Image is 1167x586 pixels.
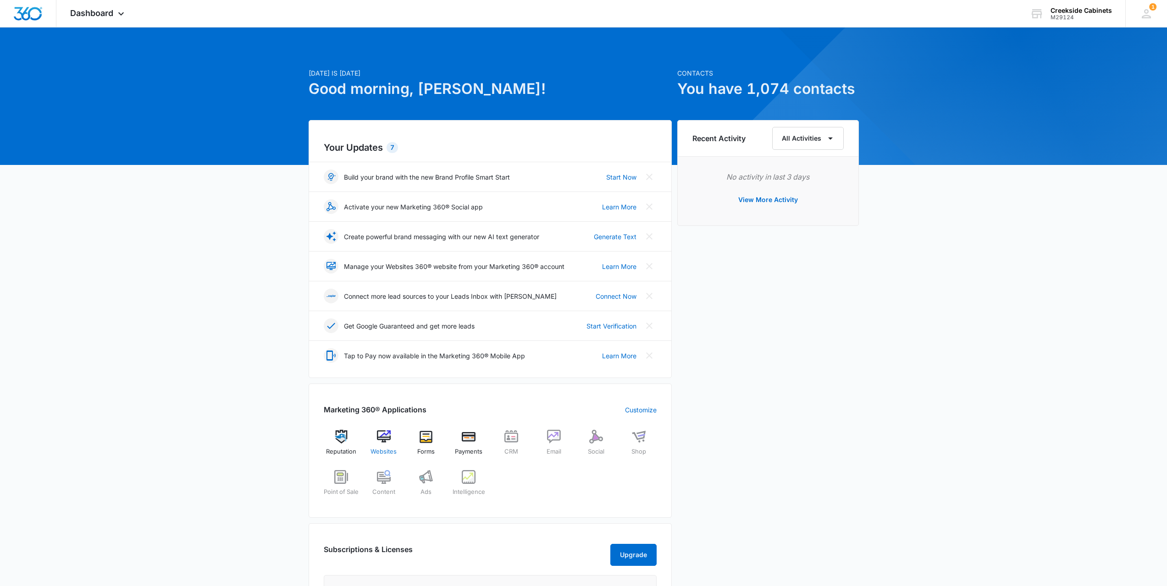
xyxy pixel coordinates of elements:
[453,487,485,497] span: Intelligence
[372,487,395,497] span: Content
[409,430,444,463] a: Forms
[324,544,413,562] h2: Subscriptions & Licenses
[344,202,483,212] p: Activate your new Marketing 360® Social app
[596,291,636,301] a: Connect Now
[324,430,359,463] a: Reputation
[387,142,398,153] div: 7
[621,430,657,463] a: Shop
[642,318,657,333] button: Close
[324,470,359,503] a: Point of Sale
[536,430,571,463] a: Email
[772,127,844,150] button: All Activities
[324,404,426,415] h2: Marketing 360® Applications
[344,232,539,241] p: Create powerful brand messaging with our new AI text generator
[602,202,636,212] a: Learn More
[371,447,397,456] span: Websites
[642,170,657,184] button: Close
[594,232,636,241] a: Generate Text
[677,78,859,100] h1: You have 1,074 contacts
[692,171,844,182] p: No activity in last 3 days
[324,141,657,154] h2: Your Updates
[366,470,401,503] a: Content
[344,321,475,331] p: Get Google Guaranteed and get more leads
[504,447,518,456] span: CRM
[625,405,657,415] a: Customize
[494,430,529,463] a: CRM
[579,430,614,463] a: Social
[344,262,564,271] p: Manage your Websites 360® website from your Marketing 360® account
[642,259,657,274] button: Close
[451,470,487,503] a: Intelligence
[366,430,401,463] a: Websites
[642,289,657,303] button: Close
[409,470,444,503] a: Ads
[455,447,482,456] span: Payments
[642,199,657,214] button: Close
[309,78,672,100] h1: Good morning, [PERSON_NAME]!
[631,447,646,456] span: Shop
[692,133,746,144] h6: Recent Activity
[642,229,657,244] button: Close
[344,351,525,361] p: Tap to Pay now available in the Marketing 360® Mobile App
[602,351,636,361] a: Learn More
[1149,3,1156,11] span: 1
[547,447,561,456] span: Email
[610,544,657,566] button: Upgrade
[586,321,636,331] a: Start Verification
[677,68,859,78] p: Contacts
[70,8,113,18] span: Dashboard
[417,447,435,456] span: Forms
[309,68,672,78] p: [DATE] is [DATE]
[729,189,807,211] button: View More Activity
[602,262,636,271] a: Learn More
[642,348,657,363] button: Close
[344,291,557,301] p: Connect more lead sources to your Leads Inbox with [PERSON_NAME]
[420,487,431,497] span: Ads
[606,172,636,182] a: Start Now
[1051,14,1112,21] div: account id
[324,487,359,497] span: Point of Sale
[326,447,356,456] span: Reputation
[1149,3,1156,11] div: notifications count
[588,447,604,456] span: Social
[451,430,487,463] a: Payments
[1051,7,1112,14] div: account name
[344,172,510,182] p: Build your brand with the new Brand Profile Smart Start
